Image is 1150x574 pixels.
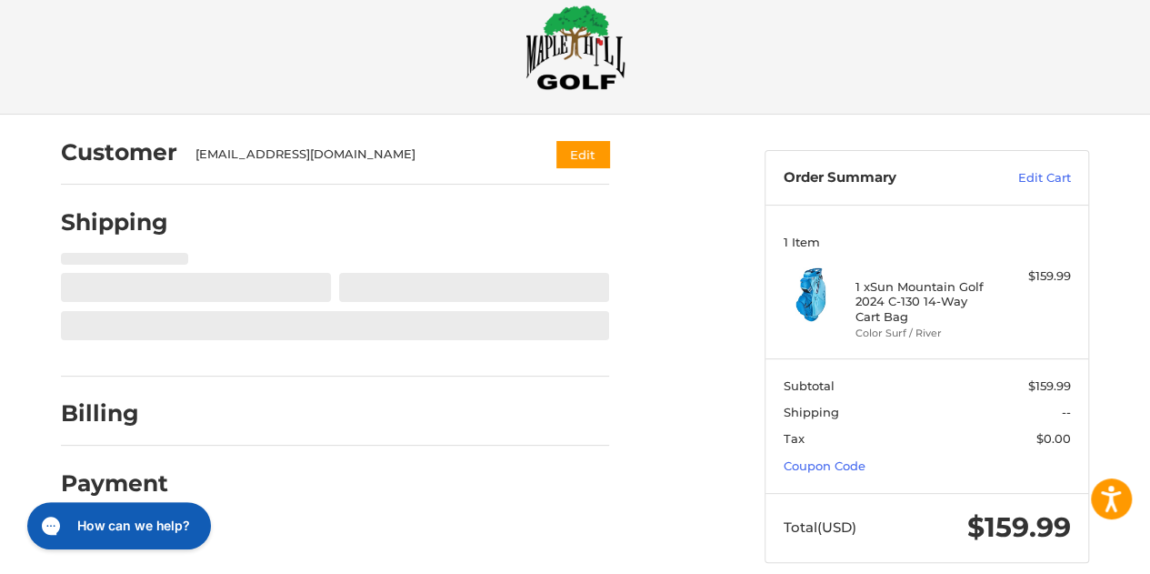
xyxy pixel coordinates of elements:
[784,519,856,536] span: Total (USD)
[967,510,1071,544] span: $159.99
[195,146,522,164] div: [EMAIL_ADDRESS][DOMAIN_NAME]
[784,405,839,419] span: Shipping
[979,169,1071,187] a: Edit Cart
[1000,525,1150,574] iframe: Google Customer Reviews
[784,458,865,473] a: Coupon Code
[61,399,167,428] h2: Billing
[1028,378,1071,393] span: $159.99
[855,326,995,341] li: Color Surf / River
[61,208,168,237] h2: Shipping
[525,5,625,90] img: Maple Hill Golf
[18,496,216,556] iframe: Gorgias live chat messenger
[784,235,1071,249] h3: 1 Item
[784,169,979,187] h3: Order Summary
[855,279,995,324] h4: 1 x Sun Mountain Golf 2024 C-130 14-Way Cart Bag
[784,378,835,393] span: Subtotal
[999,267,1071,286] div: $159.99
[784,431,805,446] span: Tax
[1036,431,1071,446] span: $0.00
[61,138,177,166] h2: Customer
[61,469,168,498] h2: Payment
[1062,405,1071,419] span: --
[556,141,609,167] button: Edit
